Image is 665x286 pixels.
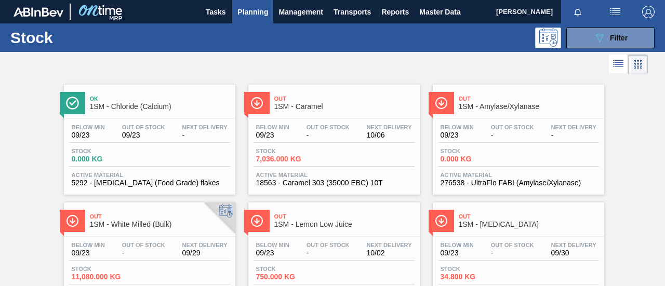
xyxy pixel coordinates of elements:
span: Out [274,96,415,102]
span: Out Of Stock [491,124,534,130]
img: Ícone [435,214,448,227]
span: 34.800 KG [441,273,513,281]
span: Next Delivery [551,124,596,130]
span: Transports [334,6,371,18]
div: Programming: no user selected [535,28,561,48]
span: Stock [441,148,513,154]
span: 0.000 KG [72,155,144,163]
img: userActions [609,6,621,18]
span: 09/29 [182,249,228,257]
span: Out [459,96,599,102]
span: Next Delivery [367,242,412,248]
span: 09/23 [256,249,289,257]
span: 1SM - White Milled (Bulk) [90,221,230,228]
span: 1SM - Magnesium Oxide [459,221,599,228]
span: - [491,131,534,139]
span: Tasks [204,6,227,18]
h1: Stock [10,32,154,44]
span: Out Of Stock [307,242,350,248]
span: Out Of Stock [122,124,165,130]
span: 09/23 [72,249,105,257]
span: 09/23 [441,131,474,139]
span: Next Delivery [182,242,228,248]
span: Next Delivery [182,124,228,130]
span: 09/23 [72,131,105,139]
span: Master Data [419,6,460,18]
img: Logout [642,6,655,18]
span: 09/30 [551,249,596,257]
span: Out [90,213,230,220]
img: Ícone [66,97,79,110]
span: Below Min [441,124,474,130]
span: Filter [610,34,628,42]
span: Below Min [256,242,289,248]
span: Out [274,213,415,220]
span: Active Material [72,172,228,178]
span: Out Of Stock [122,242,165,248]
span: 11,080.000 KG [72,273,144,281]
span: 7,036.000 KG [256,155,329,163]
span: 1SM - Caramel [274,103,415,111]
span: Out Of Stock [307,124,350,130]
span: 750.000 KG [256,273,329,281]
span: 276538 - UltraFlo FABI (Amylase/Xylanase) [441,179,596,187]
span: - [551,131,596,139]
span: Management [278,6,323,18]
img: Ícone [435,97,448,110]
span: Reports [381,6,409,18]
div: Card Vision [628,55,648,74]
button: Filter [566,28,655,48]
span: Below Min [72,124,105,130]
img: Ícone [250,97,263,110]
span: Below Min [441,242,474,248]
span: 10/02 [367,249,412,257]
span: Stock [256,266,329,272]
div: List Vision [609,55,628,74]
span: - [182,131,228,139]
span: Stock [256,148,329,154]
span: 09/23 [256,131,289,139]
span: 1SM - Chloride (Calcium) [90,103,230,111]
img: TNhmsLtSVTkK8tSr43FrP2fwEKptu5GPRR3wAAAABJRU5ErkJggg== [14,7,63,17]
button: Notifications [561,5,594,19]
span: Stock [72,266,144,272]
span: Stock [441,266,513,272]
span: - [307,131,350,139]
span: Below Min [72,242,105,248]
span: Below Min [256,124,289,130]
span: Active Material [441,172,596,178]
span: Active Material [256,172,412,178]
img: Ícone [66,214,79,227]
span: 09/23 [441,249,474,257]
span: - [122,249,165,257]
span: 09/23 [122,131,165,139]
span: Stock [72,148,144,154]
span: 0.000 KG [441,155,513,163]
span: Next Delivery [551,242,596,248]
span: 1SM - Lemon Low Juice [274,221,415,228]
img: Ícone [250,214,263,227]
span: - [307,249,350,257]
span: 1SM - Amylase/Xylanase [459,103,599,111]
span: - [491,249,534,257]
a: ÍconeOut1SM - Amylase/XylanaseBelow Min09/23Out Of Stock-Next Delivery-Stock0.000 KGActive Materi... [425,77,609,195]
span: 5292 - Calcium Chloride (Food Grade) flakes [72,179,228,187]
span: Out Of Stock [491,242,534,248]
span: Out [459,213,599,220]
span: 10/06 [367,131,412,139]
span: Ok [90,96,230,102]
a: ÍconeOut1SM - CaramelBelow Min09/23Out Of Stock-Next Delivery10/06Stock7,036.000 KGActive Materia... [241,77,425,195]
span: 18563 - Caramel 303 (35000 EBC) 10T [256,179,412,187]
a: ÍconeOk1SM - Chloride (Calcium)Below Min09/23Out Of Stock09/23Next Delivery-Stock0.000 KGActive M... [56,77,241,195]
span: Planning [237,6,268,18]
span: Next Delivery [367,124,412,130]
